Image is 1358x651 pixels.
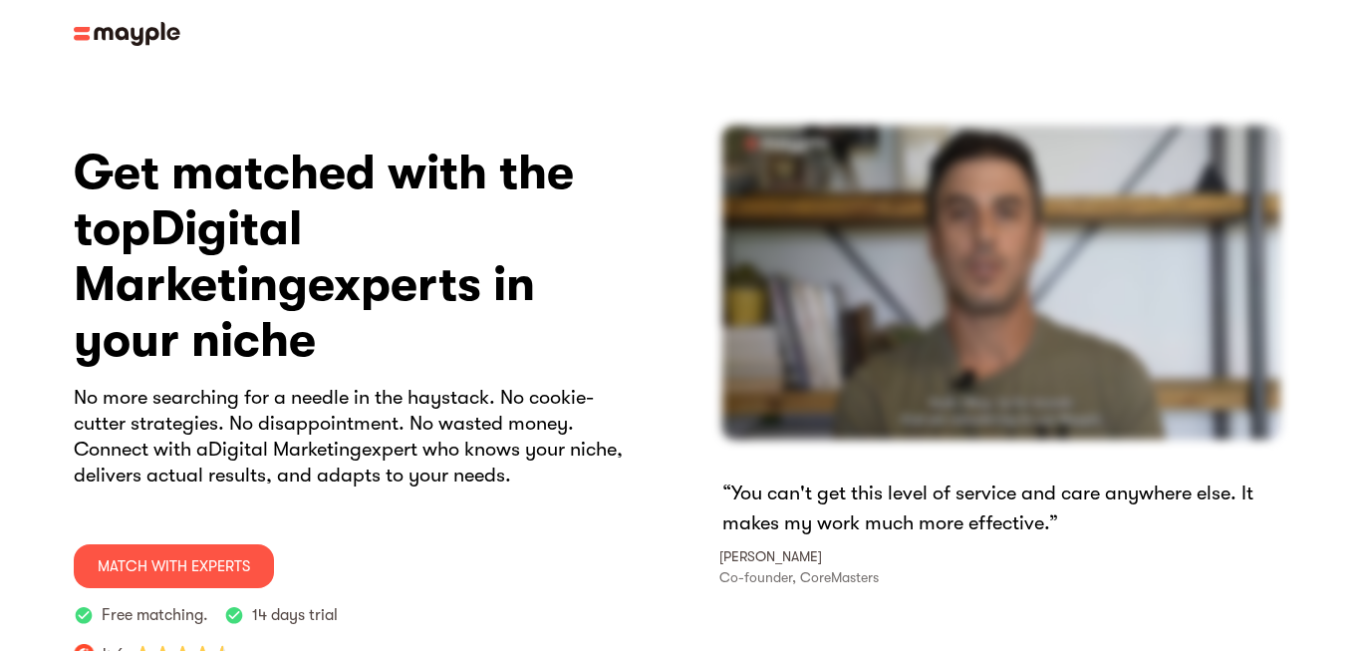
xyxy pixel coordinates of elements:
span: Digital Marketing [74,201,308,312]
p: Co-founder, CoreMasters [719,567,879,588]
span: Digital Marketing [208,438,362,461]
p: 14 days trial [252,605,338,626]
p: Free matching. [102,605,208,626]
h3: Get matched with the top experts in your niche [74,146,640,369]
p: “You can't get this level of service and care anywhere else. It makes my work much more effective.” [722,479,1285,538]
p: [PERSON_NAME] [719,546,822,567]
p: No more searching for a needle in the haystack. No cookie-cutter strategies. No disappointment. N... [74,385,640,488]
a: MATCH WITH ExpertS [74,544,274,588]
